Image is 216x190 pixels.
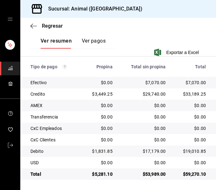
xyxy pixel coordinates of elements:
[123,114,166,120] div: $0.00
[30,148,76,154] div: Debito
[42,23,63,29] span: Regresar
[123,125,166,132] div: $0.00
[87,64,113,69] div: Propina
[176,125,206,132] div: $0.00
[123,91,166,97] div: $29,740.00
[30,171,76,177] div: Total
[30,114,76,120] div: Transferencia
[176,137,206,143] div: $0.00
[176,102,206,109] div: $0.00
[176,91,206,97] div: $33,189.25
[87,137,113,143] div: $0.00
[176,114,206,120] div: $0.00
[123,159,166,166] div: $0.00
[30,159,76,166] div: USD
[62,64,67,69] svg: Los pagos realizados con Pay y otras terminales son montos brutos.
[176,64,206,69] div: Total
[30,23,63,29] button: Regresar
[30,79,76,86] div: Efectivo
[43,5,142,13] h3: Sucursal: Animal ([GEOGRAPHIC_DATA])
[123,148,166,154] div: $17,179.00
[8,17,13,22] button: open drawer
[41,38,72,49] button: Ver resumen
[30,125,76,132] div: CxC Empleados
[123,79,166,86] div: $7,070.00
[123,64,166,69] div: Total sin propina
[123,137,166,143] div: $0.00
[30,137,76,143] div: CxC Clientes
[87,125,113,132] div: $0.00
[176,148,206,154] div: $19,010.85
[176,79,206,86] div: $7,070.00
[30,91,76,97] div: Credito
[176,159,206,166] div: $0.00
[87,91,113,97] div: $3,449.25
[41,38,106,49] div: navigation tabs
[82,38,106,49] button: Ver pagos
[87,171,113,177] div: $5,281.10
[87,79,113,86] div: $0.00
[87,148,113,154] div: $1,831.85
[87,102,113,109] div: $0.00
[87,159,113,166] div: $0.00
[30,102,76,109] div: AMEX
[30,64,76,69] div: Tipo de pago
[155,49,199,56] button: Exportar a Excel
[176,171,206,177] div: $59,270.10
[87,114,113,120] div: $0.00
[123,102,166,109] div: $0.00
[123,171,166,177] div: $53,989.00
